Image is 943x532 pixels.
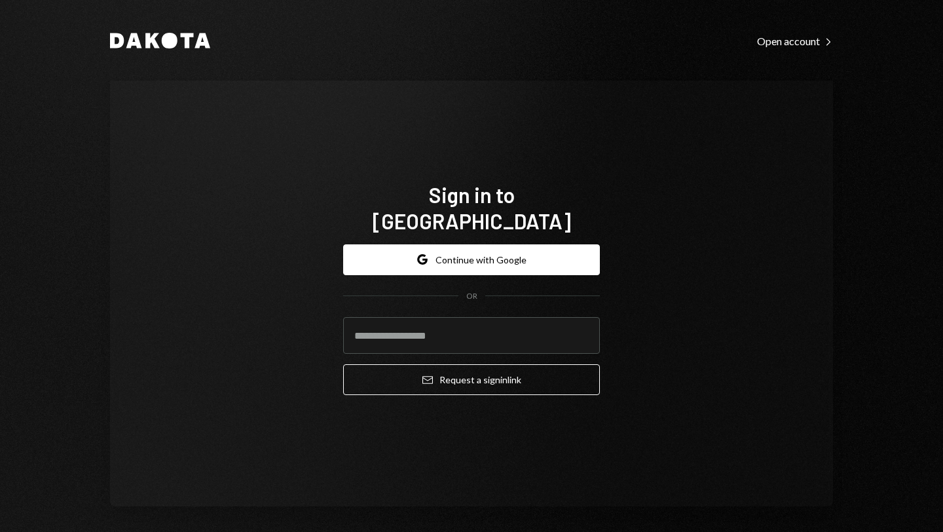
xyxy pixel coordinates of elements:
[757,35,833,48] div: Open account
[466,291,477,302] div: OR
[757,33,833,48] a: Open account
[343,244,600,275] button: Continue with Google
[343,181,600,234] h1: Sign in to [GEOGRAPHIC_DATA]
[343,364,600,395] button: Request a signinlink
